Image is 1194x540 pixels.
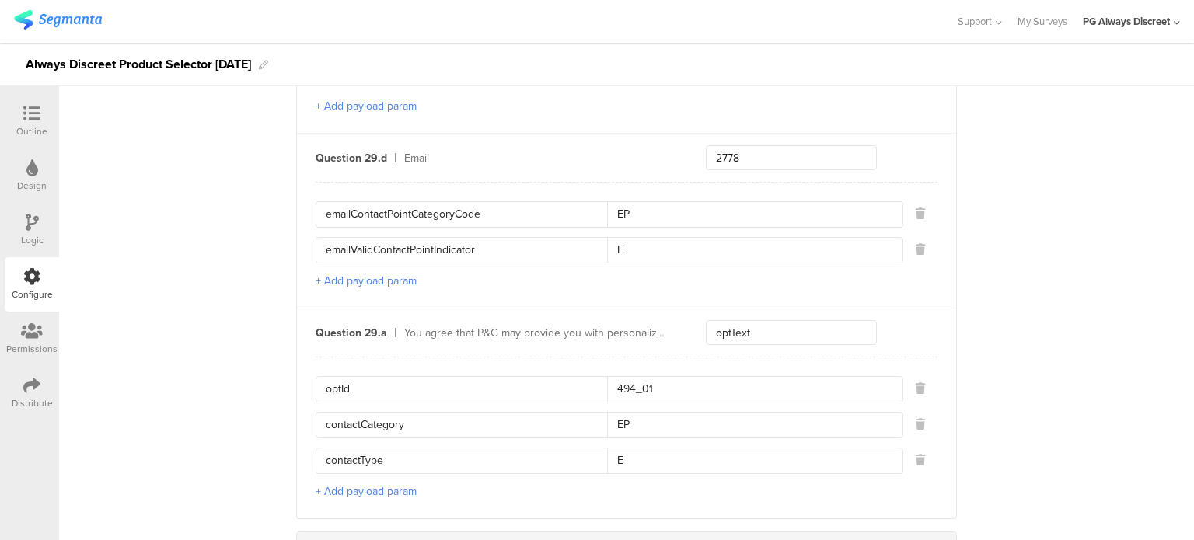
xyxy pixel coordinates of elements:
[326,202,607,227] input: Key
[316,325,387,341] div: Question 29.a
[958,14,992,29] span: Support
[316,273,417,289] button: + Add payload param
[607,448,893,473] input: Value
[316,150,387,166] div: Question 29.d
[326,377,607,402] input: Key
[607,238,893,263] input: Value
[326,238,607,263] input: Key
[326,448,607,473] input: Key
[14,10,102,30] img: segmanta logo
[607,377,893,402] input: Value
[404,325,669,341] div: You agree that P&G may provide you with personalized advertising via email and other online chann...
[326,413,607,437] input: Key
[12,287,53,301] div: Configure
[16,124,47,138] div: Outline
[1083,14,1170,29] div: PG Always Discreet
[26,52,251,77] div: Always Discreet Product Selector [DATE]
[17,179,47,193] div: Design
[21,233,44,247] div: Logic
[706,145,877,170] input: Enter a key...
[607,202,893,227] input: Value
[12,396,53,410] div: Distribute
[6,342,58,356] div: Permissions
[316,98,417,114] button: + Add payload param
[706,320,877,345] input: Enter a key...
[404,150,669,166] div: Email
[316,483,417,500] button: + Add payload param
[607,413,893,437] input: Value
